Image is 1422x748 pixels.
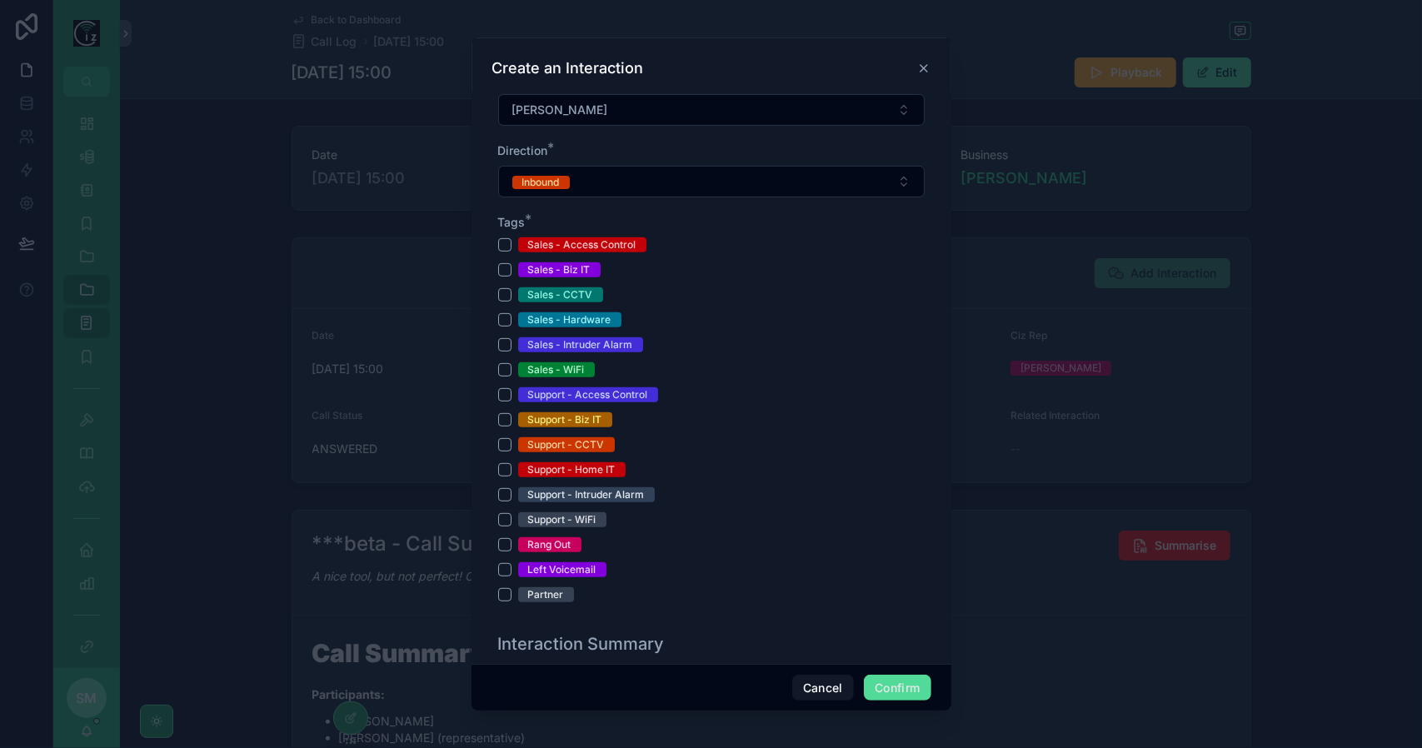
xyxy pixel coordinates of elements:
h1: Interaction Summary [498,632,665,656]
span: [PERSON_NAME] [512,102,608,118]
button: Select Button [498,166,925,197]
h3: Create an Interaction [492,58,644,78]
button: Cancel [792,675,854,701]
div: Support - Biz IT [528,412,602,427]
button: Confirm [864,675,931,701]
span: Tags [498,215,526,229]
button: Select Button [498,94,925,126]
div: Sales - Access Control [528,237,636,252]
div: Sales - CCTV [528,287,593,302]
div: Rang Out [528,537,571,552]
div: Sales - Intruder Alarm [528,337,633,352]
div: Partner [528,587,564,602]
div: Left Voicemail [528,562,596,577]
div: Support - Home IT [528,462,616,477]
div: Sales - Biz IT [528,262,591,277]
div: Sales - Hardware [528,312,611,327]
div: Support - WiFi [528,512,596,527]
div: Support - Intruder Alarm [528,487,645,502]
div: Support - Access Control [528,387,648,402]
div: Support - CCTV [528,437,605,452]
span: Direction [498,143,548,157]
div: Inbound [522,176,560,189]
div: Sales - WiFi [528,362,585,377]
